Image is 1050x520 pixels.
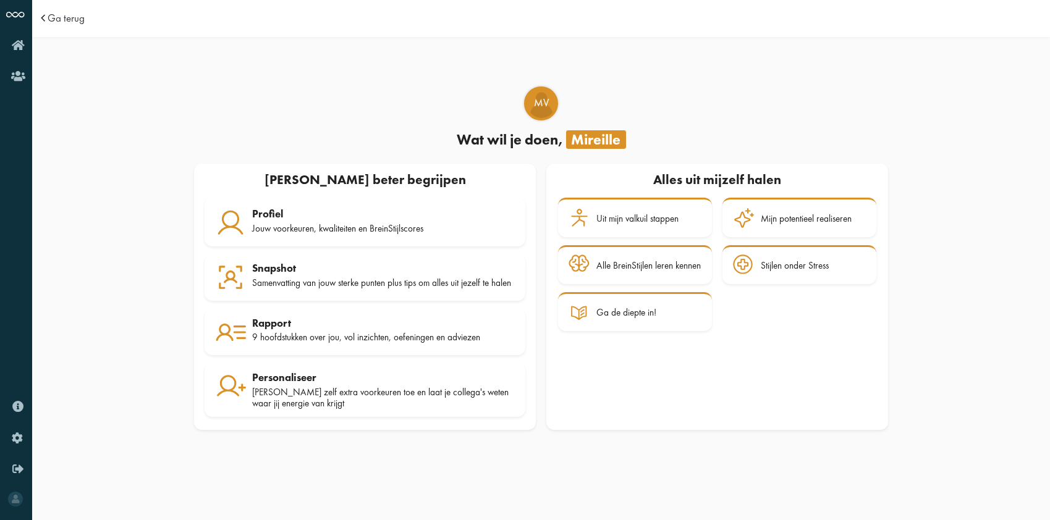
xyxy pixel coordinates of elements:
a: Uit mijn valkuil stappen [558,198,712,237]
a: Snapshot Samenvatting van jouw sterke punten plus tips om alles uit jezelf te halen [205,254,525,301]
a: Personaliseer [PERSON_NAME] zelf extra voorkeuren toe en laat je collega's weten waar jij energie... [205,363,525,417]
div: Mijn potentieel realiseren [761,213,852,224]
span: Mv [525,96,557,111]
a: Mijn potentieel realiseren [722,198,876,237]
div: Snapshot [252,262,515,274]
div: Uit mijn valkuil stappen [596,213,679,224]
div: 9 hoofdstukken over jou, vol inzichten, oefeningen en adviezen [252,332,515,343]
div: [PERSON_NAME] zelf extra voorkeuren toe en laat je collega's weten waar jij energie van krijgt [252,387,515,409]
div: Rapport [252,317,515,329]
div: [PERSON_NAME] beter begrijpen [200,169,531,193]
div: Personaliseer [252,371,515,384]
div: Alle BreinStijlen leren kennen [596,260,701,271]
div: Mireille van Twuijver [524,86,558,120]
div: Ga de diepte in! [596,307,656,318]
div: Stijlen onder Stress [761,260,829,271]
a: Stijlen onder Stress [722,245,876,285]
div: Samenvatting van jouw sterke punten plus tips om alles uit jezelf te halen [252,277,515,288]
div: Alles uit mijzelf halen [557,169,878,193]
a: Ga terug [48,13,85,23]
a: Profiel Jouw voorkeuren, kwaliteiten en BreinStijlscores [205,198,525,246]
a: Rapport 9 hoofdstukken over jou, vol inzichten, oefeningen en adviezen [205,309,525,356]
div: Jouw voorkeuren, kwaliteiten en BreinStijlscores [252,223,515,234]
span: Wat wil je doen, [457,130,563,149]
a: Ga de diepte in! [558,292,712,332]
span: Mireille [566,130,626,149]
div: Profiel [252,208,515,220]
a: Alle BreinStijlen leren kennen [558,245,712,285]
